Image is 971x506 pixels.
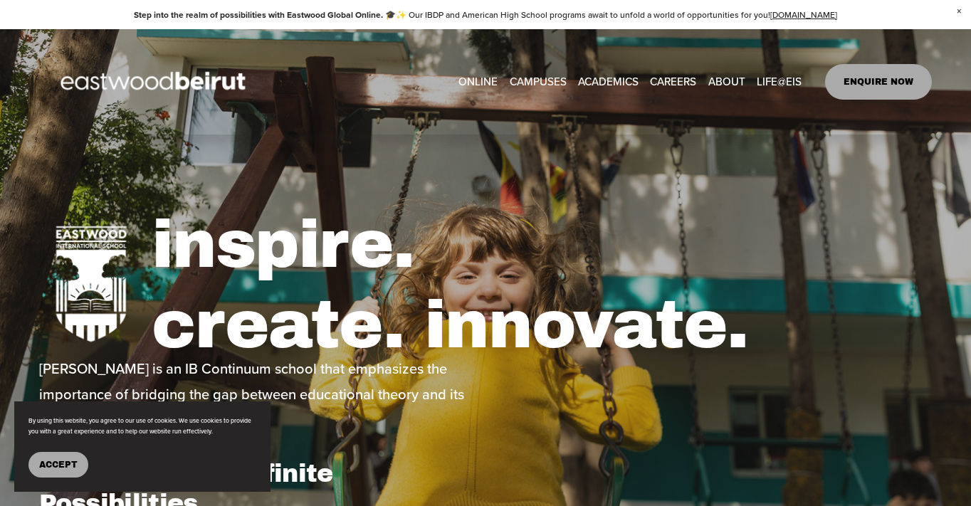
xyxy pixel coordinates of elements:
span: CAMPUSES [510,72,567,92]
a: ONLINE [458,71,498,93]
a: folder dropdown [578,71,639,93]
a: CAREERS [650,71,696,93]
img: EastwoodIS Global Site [39,46,271,118]
p: [PERSON_NAME] is an IB Continuum school that emphasizes the importance of bridging the gap betwee... [39,356,482,433]
section: Cookie banner [14,401,271,492]
span: ABOUT [708,72,745,92]
a: folder dropdown [510,71,567,93]
a: ENQUIRE NOW [825,64,933,100]
button: Accept [28,452,88,478]
a: folder dropdown [757,71,802,93]
h1: inspire. create. innovate. [152,205,933,365]
span: Accept [39,460,78,470]
span: ACADEMICS [578,72,639,92]
a: folder dropdown [708,71,745,93]
a: [DOMAIN_NAME] [770,9,837,21]
p: By using this website, you agree to our use of cookies. We use cookies to provide you with a grea... [28,416,256,438]
span: LIFE@EIS [757,72,802,92]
